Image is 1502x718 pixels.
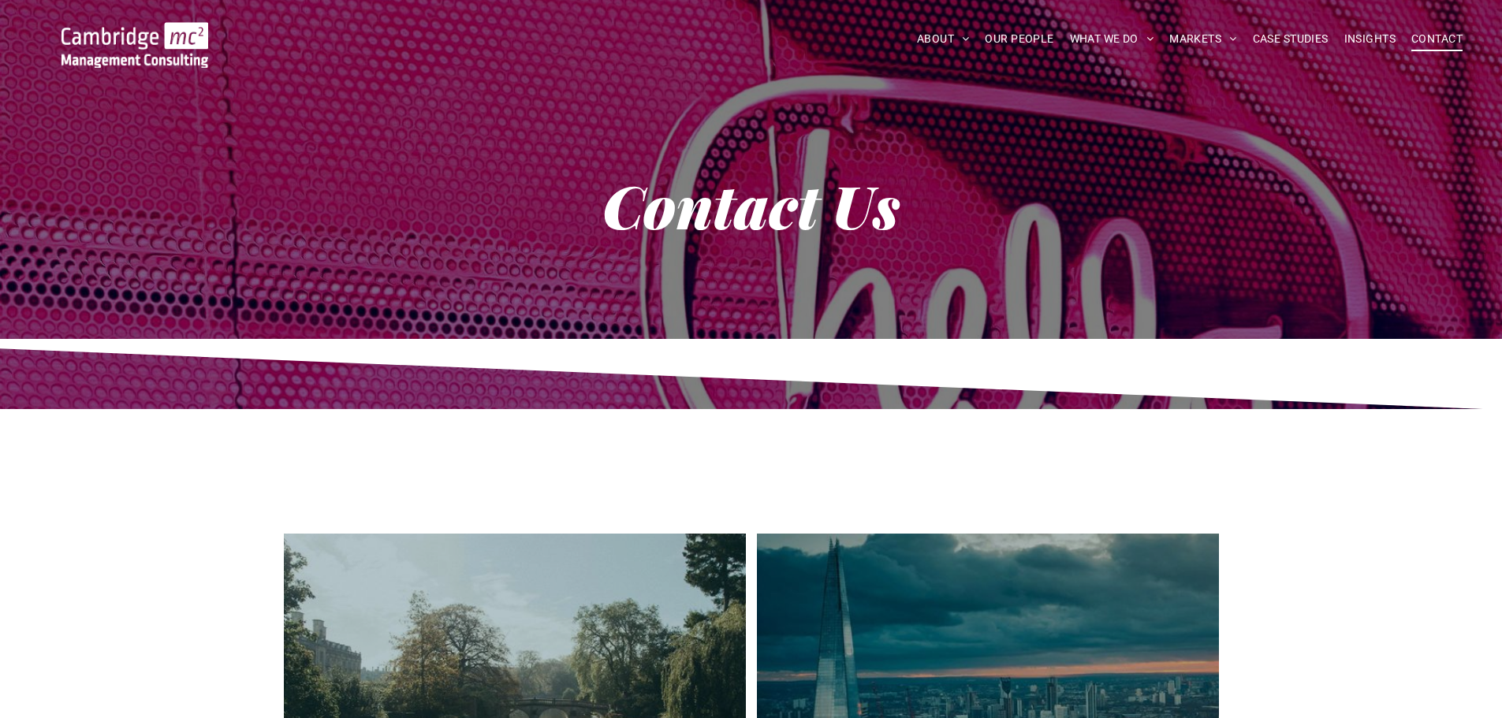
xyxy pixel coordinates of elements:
a: ABOUT [909,27,978,51]
a: WHAT WE DO [1062,27,1162,51]
strong: Contact [602,166,818,244]
a: MARKETS [1161,27,1244,51]
img: Go to Homepage [61,22,208,68]
a: OUR PEOPLE [977,27,1061,51]
strong: Us [832,166,900,244]
a: CONTACT [1403,27,1470,51]
a: INSIGHTS [1336,27,1403,51]
a: CASE STUDIES [1245,27,1336,51]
